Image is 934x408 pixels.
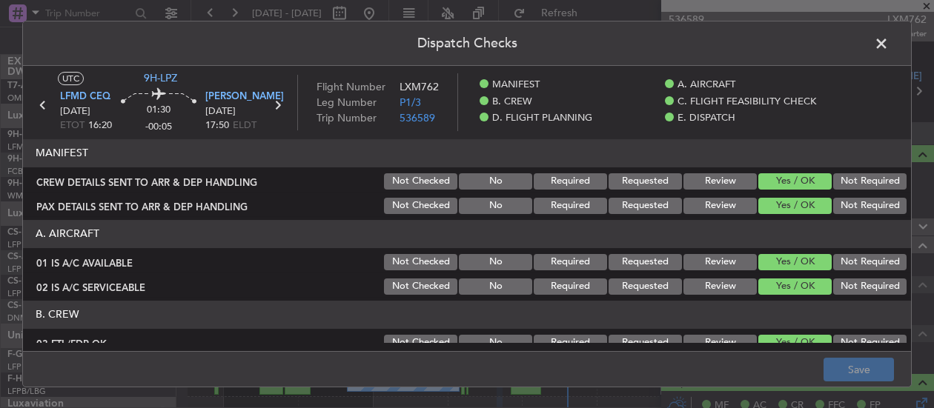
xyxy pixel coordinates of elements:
[609,278,682,295] button: Requested
[609,335,682,351] button: Requested
[678,95,816,110] span: C. FLIGHT FEASIBILITY CHECK
[609,254,682,270] button: Requested
[833,278,907,295] button: Not Required
[683,173,757,190] button: Review
[833,198,907,214] button: Not Required
[678,78,735,93] span: A. AIRCRAFT
[833,254,907,270] button: Not Required
[758,173,832,190] button: Yes / OK
[758,198,832,214] button: Yes / OK
[23,21,911,66] header: Dispatch Checks
[683,198,757,214] button: Review
[609,198,682,214] button: Requested
[833,335,907,351] button: Not Required
[683,254,757,270] button: Review
[758,335,832,351] button: Yes / OK
[758,254,832,270] button: Yes / OK
[758,278,832,295] button: Yes / OK
[609,173,682,190] button: Requested
[683,335,757,351] button: Review
[833,173,907,190] button: Not Required
[678,111,735,126] span: E. DISPATCH
[683,278,757,295] button: Review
